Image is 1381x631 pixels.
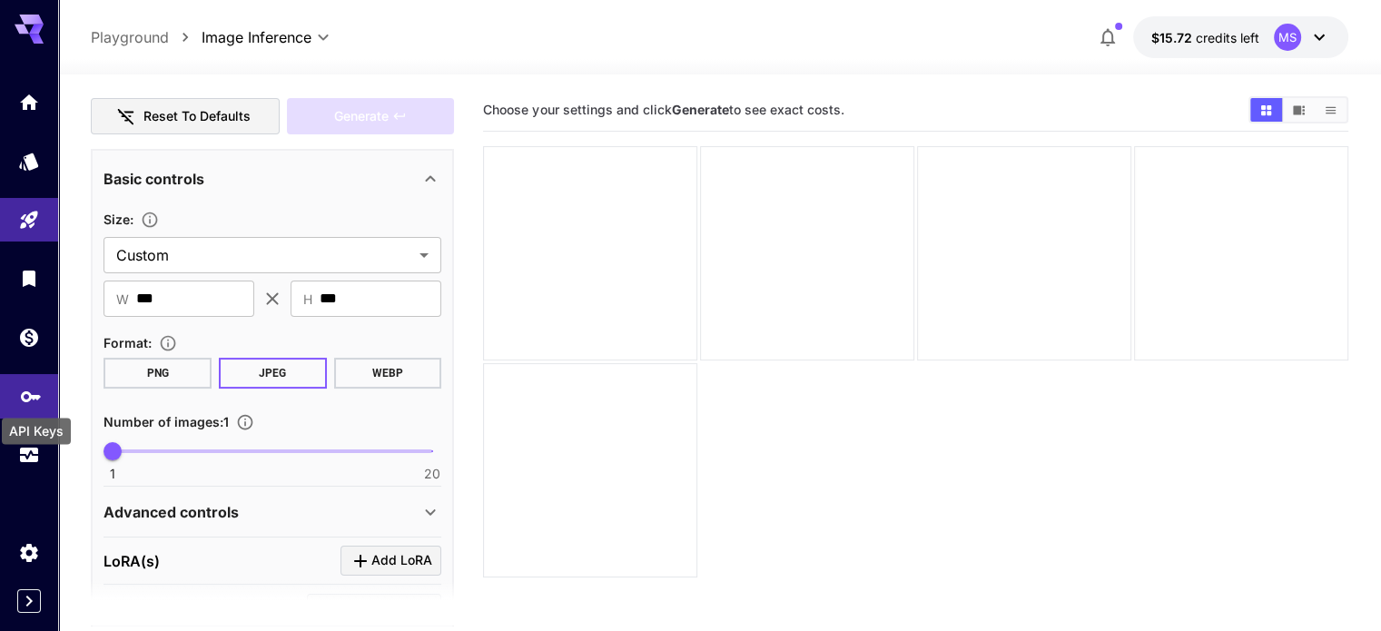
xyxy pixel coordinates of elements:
p: LoRA(s) [104,550,160,572]
button: Expand sidebar [17,589,41,613]
div: Show media in grid viewShow media in video viewShow media in list view [1248,96,1348,123]
button: $15.7217MS [1133,16,1348,58]
button: Show media in video view [1283,98,1315,122]
p: Basic controls [104,168,204,190]
div: API Keys [2,418,71,444]
div: API Keys [20,380,42,402]
div: MS [1274,24,1301,51]
span: credits left [1196,30,1259,45]
span: 1 [110,465,115,483]
div: Library [18,267,40,290]
button: Choose the file format for the output image. [152,334,184,352]
span: Image Inference [202,26,311,48]
span: W [116,289,129,310]
div: Playground [18,209,40,232]
button: Show media in list view [1315,98,1346,122]
span: Size : [104,212,133,227]
button: Click to add LoRA [340,546,441,576]
button: Adjust the dimensions of the generated image by specifying its width and height in pixels, or sel... [133,211,166,229]
div: Basic controls [104,157,441,201]
span: Number of images : 1 [104,414,229,429]
span: 20 [424,465,440,483]
span: H [303,289,312,310]
div: Home [18,91,40,113]
button: WEBP [334,358,442,389]
div: Usage [18,444,40,467]
p: Advanced controls [104,501,239,523]
button: Specify how many images to generate in a single request. Each image generation will be charged se... [229,413,261,431]
span: $15.72 [1151,30,1196,45]
nav: breadcrumb [91,26,202,48]
div: Wallet [18,326,40,349]
div: $15.7217 [1151,28,1259,47]
span: Choose your settings and click to see exact costs. [483,102,843,117]
div: Models [18,150,40,173]
span: Custom [116,244,412,266]
span: Add LoRA [371,549,432,572]
button: PNG [104,358,212,389]
a: Playground [91,26,169,48]
button: Reset to defaults [91,98,280,135]
button: JPEG [219,358,327,389]
div: Advanced controls [104,490,441,534]
div: Settings [18,541,40,564]
button: Show media in grid view [1250,98,1282,122]
b: Generate [671,102,728,117]
span: Format : [104,335,152,350]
